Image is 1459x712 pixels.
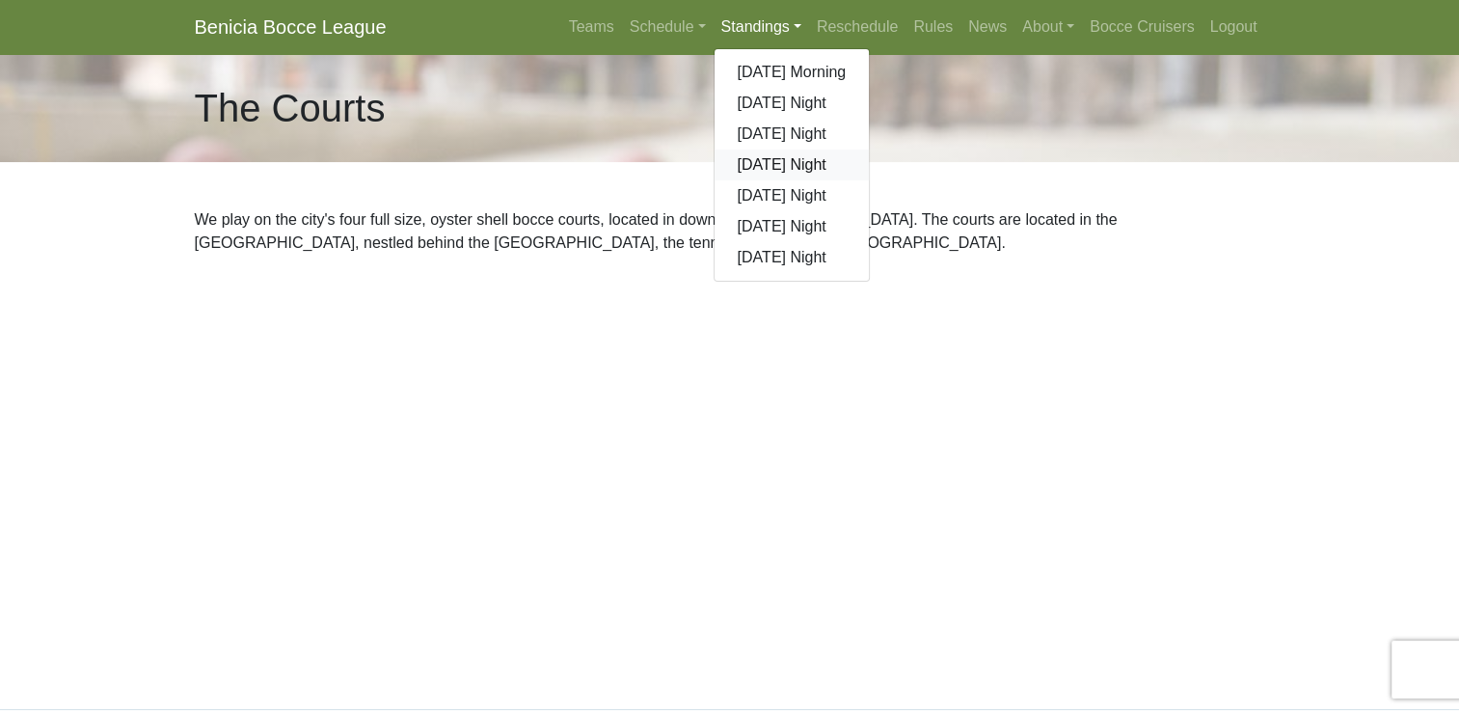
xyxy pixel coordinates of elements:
a: [DATE] Night [715,242,870,273]
a: Benicia Bocce League [195,8,387,46]
a: About [1014,8,1082,46]
a: Logout [1202,8,1265,46]
a: [DATE] Night [715,88,870,119]
a: [DATE] Night [715,150,870,180]
a: Standings [714,8,809,46]
a: [DATE] Night [715,180,870,211]
a: Teams [561,8,622,46]
a: [DATE] Morning [715,57,870,88]
a: [DATE] Night [715,211,870,242]
p: We play on the city's four full size, oyster shell bocce courts, located in downtown [GEOGRAPHIC_... [195,208,1265,255]
a: [DATE] Night [715,119,870,150]
h1: The Courts [195,85,386,131]
a: Reschedule [809,8,906,46]
a: Bocce Cruisers [1082,8,1202,46]
a: News [960,8,1014,46]
a: Rules [905,8,960,46]
a: Schedule [622,8,714,46]
div: Standings [714,48,871,282]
